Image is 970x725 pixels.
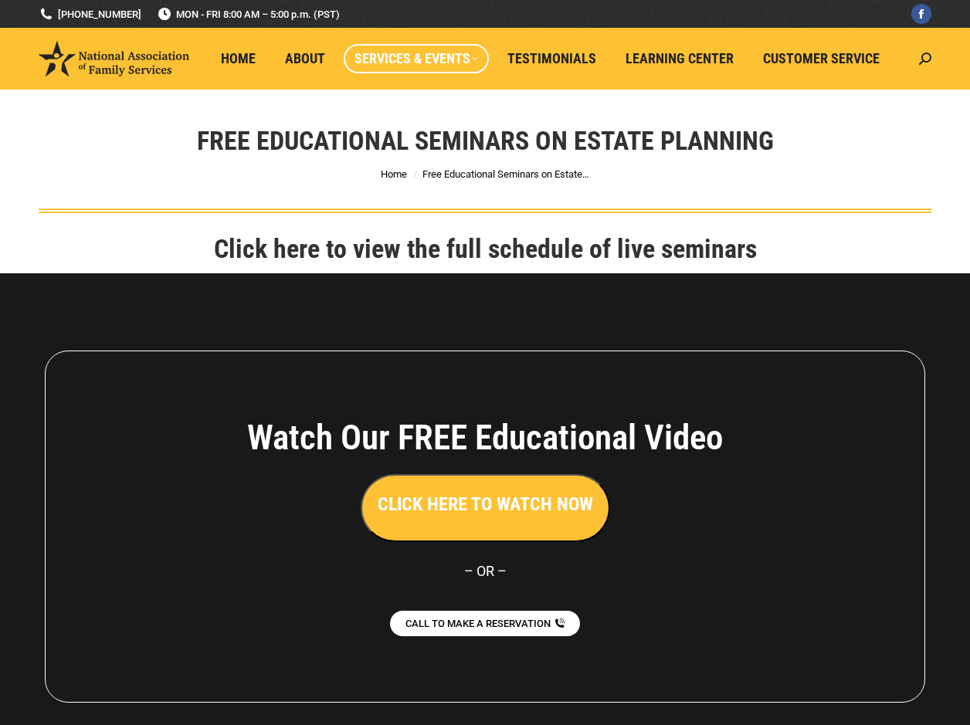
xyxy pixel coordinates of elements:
span: Testimonials [507,50,596,67]
a: Home [381,168,407,180]
button: CLICK HERE TO WATCH NOW [361,474,610,542]
a: About [274,44,336,73]
a: Facebook page opens in new window [911,4,931,24]
span: Learning Center [626,50,734,67]
span: Free Educational Seminars on Estate… [422,168,589,180]
span: – OR – [464,563,507,579]
span: MON - FRI 8:00 AM – 5:00 p.m. (PST) [157,7,340,22]
a: Testimonials [497,44,607,73]
h4: Watch Our FREE Educational Video [161,417,809,459]
span: Customer Service [763,50,880,67]
h3: CLICK HERE TO WATCH NOW [378,491,593,517]
a: CLICK HERE TO WATCH NOW [361,497,610,513]
span: CALL TO MAKE A RESERVATION [405,618,551,628]
span: About [285,50,325,67]
a: Customer Service [752,44,890,73]
a: Click here to view the full schedule of live seminars [214,233,757,264]
a: [PHONE_NUMBER] [39,7,141,22]
span: Home [221,50,256,67]
h1: Free Educational Seminars on Estate Planning [197,124,774,158]
img: National Association of Family Services [39,41,189,76]
a: CALL TO MAKE A RESERVATION [390,611,580,636]
a: Learning Center [615,44,744,73]
span: Services & Events [354,50,478,67]
a: Home [210,44,266,73]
